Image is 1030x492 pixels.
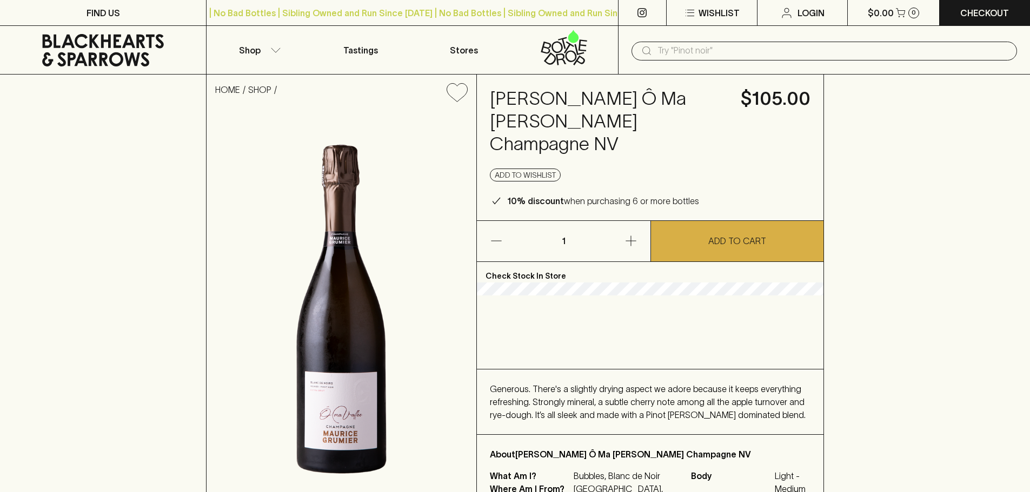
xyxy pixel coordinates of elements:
[960,6,1009,19] p: Checkout
[309,26,412,74] a: Tastings
[741,87,810,110] h4: $105.00
[490,169,561,181] button: Add to wishlist
[207,26,309,74] button: Shop
[450,44,478,57] p: Stores
[912,10,916,16] p: 0
[868,6,894,19] p: $0.00
[343,44,378,57] p: Tastings
[699,6,740,19] p: Wishlist
[798,6,825,19] p: Login
[248,85,271,95] a: SHOP
[87,6,120,19] p: FIND US
[657,42,1008,59] input: Try "Pinot noir"
[442,79,472,106] button: Add to wishlist
[239,44,261,57] p: Shop
[507,194,699,207] p: when purchasing 6 or more bottles
[550,221,576,261] p: 1
[490,87,728,156] h4: [PERSON_NAME] Ô Ma [PERSON_NAME] Champagne NV
[490,448,810,461] p: About [PERSON_NAME] Ô Ma [PERSON_NAME] Champagne NV
[708,234,766,247] p: ADD TO CART
[574,469,678,482] p: Bubbles, Blanc de Noir
[490,469,571,482] p: What Am I?
[215,85,240,95] a: HOME
[651,221,824,261] button: ADD TO CART
[507,196,564,206] b: 10% discount
[490,384,806,420] span: Generous. There's a slightly drying aspect we adore because it keeps everything refreshing. Stron...
[477,262,823,282] p: Check Stock In Store
[413,26,515,74] a: Stores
